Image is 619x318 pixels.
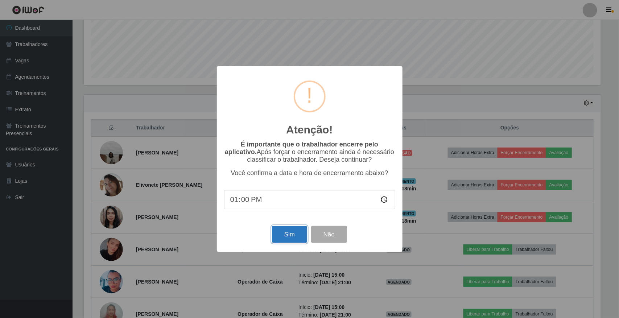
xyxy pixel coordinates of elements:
p: Após forçar o encerramento ainda é necessário classificar o trabalhador. Deseja continuar? [224,141,395,164]
button: Sim [272,226,307,243]
p: Você confirma a data e hora de encerramento abaixo? [224,169,395,177]
h2: Atenção! [286,123,333,136]
button: Não [311,226,347,243]
b: É importante que o trabalhador encerre pelo aplicativo. [225,141,378,156]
